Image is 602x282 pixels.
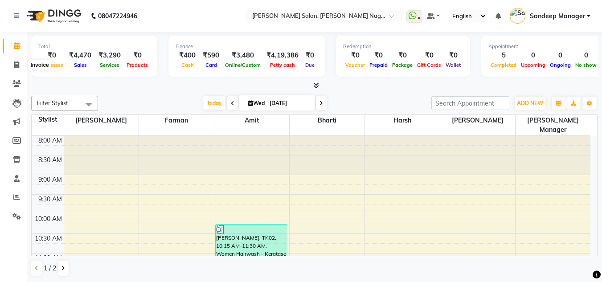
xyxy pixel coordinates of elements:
[367,50,390,61] div: ₹0
[263,50,302,61] div: ₹4,19,386
[440,115,515,126] span: [PERSON_NAME]
[216,225,287,272] div: [PERSON_NAME], TK02, 10:15 AM-11:30 AM, Women Hairwash - Keratase (Women),Women Hair - Ironing (W...
[443,62,463,68] span: Wallet
[303,62,317,68] span: Due
[390,62,415,68] span: Package
[510,8,525,24] img: Sandeep Manager
[290,115,364,126] span: Bharti
[203,96,225,110] span: Today
[415,50,443,61] div: ₹0
[38,50,66,61] div: ₹0
[214,115,289,126] span: Amit
[37,175,64,184] div: 9:00 AM
[38,43,150,50] div: Total
[365,115,440,126] span: Harsh
[139,115,214,126] span: Farman
[176,50,199,61] div: ₹400
[33,234,64,243] div: 10:30 AM
[37,99,68,106] span: Filter Stylist
[343,62,367,68] span: Voucher
[33,253,64,263] div: 11:00 AM
[95,50,124,61] div: ₹3,290
[223,62,263,68] span: Online/Custom
[519,62,548,68] span: Upcoming
[268,62,297,68] span: Petty cash
[431,96,509,110] input: Search Appointment
[573,50,599,61] div: 0
[390,50,415,61] div: ₹0
[548,62,573,68] span: Ongoing
[37,195,64,204] div: 9:30 AM
[23,4,84,29] img: logo
[37,155,64,165] div: 8:30 AM
[516,115,590,135] span: [PERSON_NAME] Manager
[98,4,137,29] b: 08047224946
[64,115,139,126] span: [PERSON_NAME]
[44,264,56,273] span: 1 / 2
[488,50,519,61] div: 5
[203,62,219,68] span: Card
[343,50,367,61] div: ₹0
[176,43,318,50] div: Finance
[246,100,267,106] span: Wed
[72,62,89,68] span: Sales
[488,43,599,50] div: Appointment
[32,115,64,124] div: Stylist
[124,50,150,61] div: ₹0
[443,50,463,61] div: ₹0
[415,62,443,68] span: Gift Cards
[66,50,95,61] div: ₹4,470
[98,62,122,68] span: Services
[199,50,223,61] div: ₹590
[28,60,51,70] div: Invoice
[488,62,519,68] span: Completed
[343,43,463,50] div: Redemption
[530,12,585,21] span: Sandeep Manager
[33,214,64,224] div: 10:00 AM
[573,62,599,68] span: No show
[515,97,545,110] button: ADD NEW
[179,62,196,68] span: Cash
[517,100,543,106] span: ADD NEW
[302,50,318,61] div: ₹0
[37,136,64,145] div: 8:00 AM
[223,50,263,61] div: ₹3,480
[267,97,311,110] input: 2025-09-03
[519,50,548,61] div: 0
[124,62,150,68] span: Products
[367,62,390,68] span: Prepaid
[548,50,573,61] div: 0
